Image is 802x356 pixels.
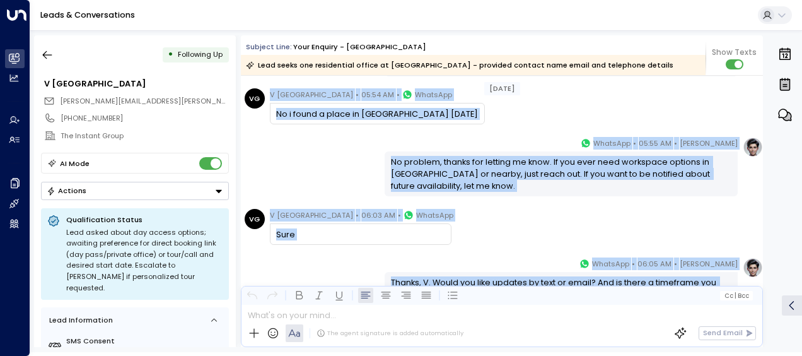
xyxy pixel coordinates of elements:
[724,292,749,299] span: Cc Bcc
[41,182,229,200] div: Button group with a nested menu
[245,209,265,229] div: VG
[391,276,732,300] div: Thanks, V. Would you like updates by text or email? And is there a timeframe you want to be notif...
[246,42,292,52] span: Subject Line:
[60,157,90,170] div: AI Mode
[712,47,757,58] span: Show Texts
[415,88,452,101] span: WhatsApp
[270,88,353,101] span: V [GEOGRAPHIC_DATA]
[674,258,677,270] span: •
[416,209,453,222] span: WhatsApp
[361,88,394,101] span: 05:54 AM
[632,258,635,270] span: •
[66,215,223,225] p: Qualification Status
[356,88,359,101] span: •
[66,336,224,347] label: SMS Consent
[639,137,671,150] span: 05:55 AM
[397,88,400,101] span: •
[391,156,732,193] div: No problem, thanks for letting me know. If you ever need workspace options in [GEOGRAPHIC_DATA] o...
[178,49,223,59] span: Following Up
[47,186,86,195] div: Actions
[637,258,671,270] span: 06:05 AM
[61,113,228,124] div: [PHONE_NUMBER]
[680,258,738,270] span: [PERSON_NAME]
[356,209,359,222] span: •
[674,137,677,150] span: •
[44,78,228,90] div: V [GEOGRAPHIC_DATA]
[484,82,520,95] div: [DATE]
[45,315,113,326] div: Lead Information
[246,59,673,71] div: Lead seeks one residential office at [GEOGRAPHIC_DATA] - provided contact name email and telephon...
[40,9,135,20] a: Leads & Conversations
[633,137,636,150] span: •
[270,209,353,222] span: V [GEOGRAPHIC_DATA]
[398,209,401,222] span: •
[317,329,463,338] div: The agent signature is added automatically
[276,228,445,240] div: Sure
[276,108,478,120] div: No i found a place in [GEOGRAPHIC_DATA] [DATE]
[41,182,229,200] button: Actions
[743,258,763,278] img: profile-logo.png
[592,258,629,270] span: WhatsApp
[66,227,223,294] div: Lead asked about day access options; awaiting preference for direct booking link (day pass/privat...
[245,288,260,303] button: Undo
[60,96,229,107] span: Jimmy.Williams@theinstantgroup.com
[680,137,738,150] span: [PERSON_NAME]
[168,45,173,64] div: •
[60,96,299,106] span: [PERSON_NAME][EMAIL_ADDRESS][PERSON_NAME][DOMAIN_NAME]
[265,288,280,303] button: Redo
[743,137,763,157] img: profile-logo.png
[720,291,753,300] button: Cc|Bcc
[61,131,228,141] div: The Instant Group
[245,88,265,109] div: VG
[735,292,736,299] span: |
[361,209,395,222] span: 06:03 AM
[293,42,426,52] div: Your enquiry - [GEOGRAPHIC_DATA]
[593,137,631,150] span: WhatsApp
